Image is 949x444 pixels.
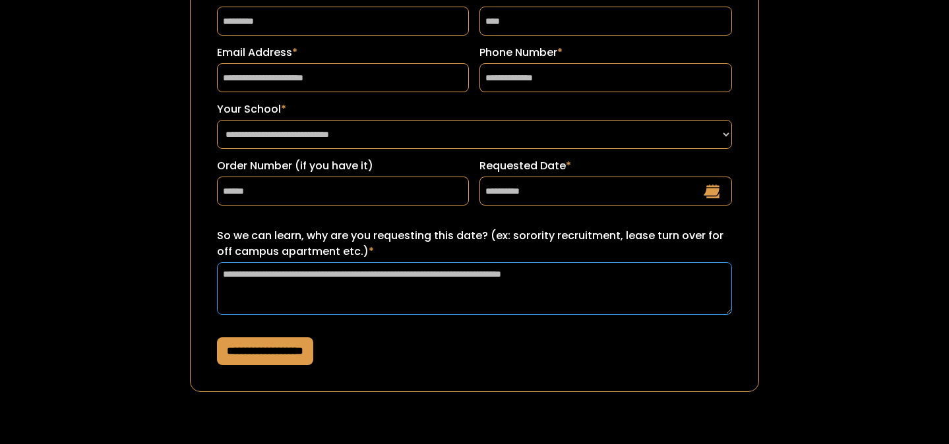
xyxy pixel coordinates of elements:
label: Phone Number [479,45,732,61]
label: Email Address [217,45,470,61]
label: Order Number (if you have it) [217,158,470,174]
label: So we can learn, why are you requesting this date? (ex: sorority recruitment, lease turn over for... [217,228,732,260]
label: Requested Date [479,158,732,174]
label: Your School [217,101,732,117]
